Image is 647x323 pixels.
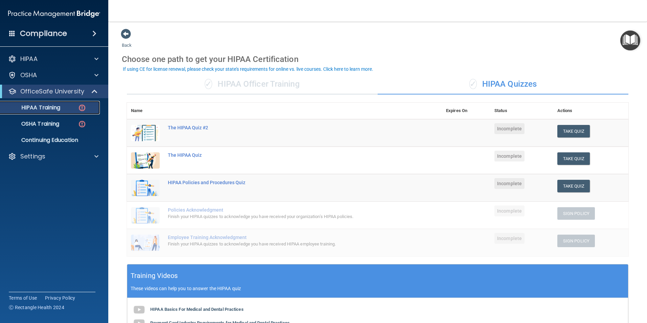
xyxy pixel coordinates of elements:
a: Back [122,35,132,48]
button: Take Quiz [557,152,590,165]
div: Finish your HIPAA quizzes to acknowledge you have received HIPAA employee training. [168,240,408,248]
div: The HIPAA Quiz [168,152,408,158]
button: If using CE for license renewal, please check your state's requirements for online vs. live cours... [122,66,374,72]
button: Open Resource Center [620,30,640,50]
th: Status [490,103,553,119]
b: HIPAA Basics For Medical and Dental Practices [150,307,244,312]
p: Settings [20,152,45,160]
a: OfficeSafe University [8,87,98,95]
div: Policies Acknowledgment [168,207,408,213]
span: Incomplete [494,123,525,134]
iframe: Drift Widget Chat Controller [530,275,639,302]
a: Terms of Use [9,295,37,301]
img: gray_youtube_icon.38fcd6cc.png [132,303,146,317]
div: HIPAA Quizzes [378,74,628,94]
img: danger-circle.6113f641.png [78,104,86,112]
span: Incomplete [494,178,525,189]
span: Incomplete [494,233,525,244]
button: Sign Policy [557,235,595,247]
div: Employee Training Acknowledgment [168,235,408,240]
p: OSHA Training [4,121,59,127]
div: The HIPAA Quiz #2 [168,125,408,130]
span: ✓ [205,79,212,89]
div: If using CE for license renewal, please check your state's requirements for online vs. live cours... [123,67,373,71]
p: These videos can help you to answer the HIPAA quiz [131,286,625,291]
a: OSHA [8,71,98,79]
button: Take Quiz [557,180,590,192]
div: Choose one path to get your HIPAA Certification [122,49,633,69]
span: Ⓒ Rectangle Health 2024 [9,304,64,311]
p: OSHA [20,71,37,79]
p: Continuing Education [4,137,97,144]
span: ✓ [469,79,477,89]
p: OfficeSafe University [20,87,84,95]
button: Sign Policy [557,207,595,220]
th: Name [127,103,164,119]
img: danger-circle.6113f641.png [78,120,86,128]
p: HIPAA [20,55,38,63]
button: Take Quiz [557,125,590,137]
span: Incomplete [494,206,525,216]
th: Expires On [442,103,490,119]
img: PMB logo [8,7,100,21]
div: HIPAA Officer Training [127,74,378,94]
a: HIPAA [8,55,98,63]
div: HIPAA Policies and Procedures Quiz [168,180,408,185]
span: Incomplete [494,151,525,161]
th: Actions [553,103,628,119]
a: Settings [8,152,98,160]
a: Privacy Policy [45,295,75,301]
h5: Training Videos [131,270,178,282]
p: HIPAA Training [4,104,60,111]
div: Finish your HIPAA quizzes to acknowledge you have received your organization’s HIPAA policies. [168,213,408,221]
h4: Compliance [20,29,67,38]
